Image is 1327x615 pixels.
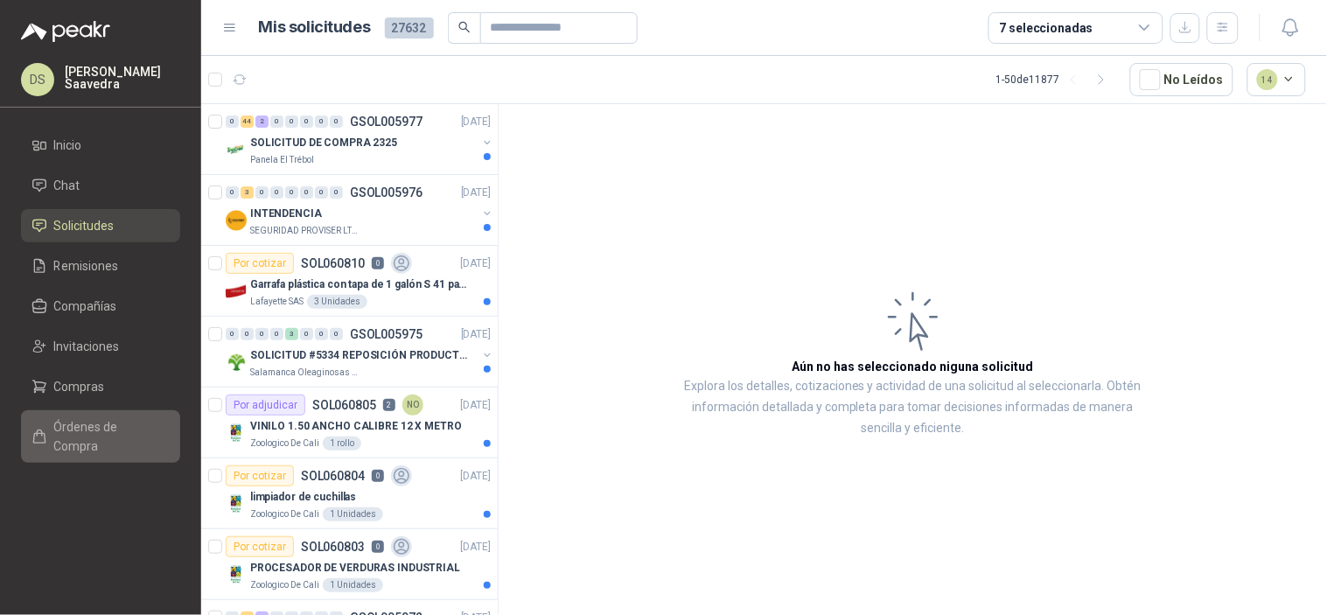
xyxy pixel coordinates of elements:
div: 0 [330,328,343,340]
p: SOLICITUD #5334 REPOSICIÓN PRODUCTOS [250,347,468,364]
div: 3 [241,186,254,199]
div: 7 seleccionadas [1000,18,1093,38]
div: 3 Unidades [307,295,367,309]
div: 1 Unidades [323,578,383,592]
a: 0 3 0 0 0 0 0 0 GSOL005976[DATE] Company LogoINTENDENCIASEGURIDAD PROVISER LTDA [226,182,494,238]
div: Por cotizar [226,253,294,274]
div: 0 [255,186,269,199]
h1: Mis solicitudes [259,15,371,40]
div: 0 [285,115,298,128]
p: GSOL005977 [350,115,423,128]
img: Company Logo [226,423,247,444]
div: Por adjudicar [226,395,305,416]
a: Inicio [21,129,180,162]
img: Company Logo [226,139,247,160]
div: 1 - 50 de 11877 [996,66,1116,94]
p: Zoologico De Cali [250,578,319,592]
a: 0 0 0 0 3 0 0 0 GSOL005975[DATE] Company LogoSOLICITUD #5334 REPOSICIÓN PRODUCTOSSalamanca Oleagi... [226,324,494,380]
div: 0 [315,115,328,128]
img: Company Logo [226,210,247,231]
button: 14 [1247,63,1307,96]
p: SOL060810 [301,257,365,269]
p: Salamanca Oleaginosas SAS [250,366,360,380]
p: SOLICITUD DE COMPRA 2325 [250,135,397,151]
span: Invitaciones [54,337,120,356]
img: Company Logo [226,564,247,585]
a: Remisiones [21,249,180,283]
div: DS [21,63,54,96]
span: Chat [54,176,80,195]
div: 0 [270,328,283,340]
p: 0 [372,257,384,269]
span: Compañías [54,297,117,316]
div: Por cotizar [226,536,294,557]
div: 0 [226,328,239,340]
p: SEGURIDAD PROVISER LTDA [250,224,360,238]
div: 1 Unidades [323,507,383,521]
p: 0 [372,541,384,553]
p: limpiador de cuchillas [250,489,356,506]
div: 0 [241,328,254,340]
p: [DATE] [461,326,491,343]
div: 0 [315,186,328,199]
p: Zoologico De Cali [250,507,319,521]
div: 0 [226,186,239,199]
p: Garrafa plástica con tapa de 1 galón S 41 para almacenar varsol, thiner y alcohol [250,276,468,293]
p: 0 [372,470,384,482]
div: 3 [285,328,298,340]
div: 0 [300,328,313,340]
p: Zoologico De Cali [250,437,319,451]
div: 0 [330,115,343,128]
p: SOL060805 [312,399,376,411]
p: [DATE] [461,185,491,201]
div: 0 [285,186,298,199]
div: 0 [226,115,239,128]
a: Chat [21,169,180,202]
a: Órdenes de Compra [21,410,180,463]
p: INTENDENCIA [250,206,322,222]
p: [PERSON_NAME] Saavedra [65,66,180,90]
p: GSOL005976 [350,186,423,199]
a: Compras [21,370,180,403]
p: 2 [383,399,395,411]
a: Compañías [21,290,180,323]
img: Logo peakr [21,21,110,42]
span: search [458,21,471,33]
p: Panela El Trébol [250,153,314,167]
a: Por cotizarSOL0608030[DATE] Company LogoPROCESADOR DE VERDURAS INDUSTRIALZoologico De Cali1 Unidades [201,529,498,600]
p: [DATE] [461,255,491,272]
span: Inicio [54,136,82,155]
p: Lafayette SAS [250,295,304,309]
p: PROCESADOR DE VERDURAS INDUSTRIAL [250,560,460,577]
p: GSOL005975 [350,328,423,340]
div: 0 [330,186,343,199]
div: 0 [315,328,328,340]
span: 27632 [385,17,434,38]
div: Por cotizar [226,465,294,486]
div: 0 [270,115,283,128]
img: Company Logo [226,281,247,302]
span: Órdenes de Compra [54,417,164,456]
div: 0 [255,328,269,340]
button: No Leídos [1130,63,1233,96]
img: Company Logo [226,493,247,514]
p: SOL060803 [301,541,365,553]
div: 0 [300,186,313,199]
span: Solicitudes [54,216,115,235]
p: [DATE] [461,114,491,130]
p: [DATE] [461,539,491,556]
span: Compras [54,377,105,396]
div: NO [402,395,423,416]
a: Por adjudicarSOL0608052NO[DATE] Company LogoVINILO 1.50 ANCHO CALIBRE 12 X METROZoologico De Cali... [201,388,498,458]
div: 0 [300,115,313,128]
p: [DATE] [461,468,491,485]
a: Invitaciones [21,330,180,363]
h3: Aún no has seleccionado niguna solicitud [793,357,1034,376]
a: Solicitudes [21,209,180,242]
span: Remisiones [54,256,119,276]
div: 0 [270,186,283,199]
div: 44 [241,115,254,128]
p: [DATE] [461,397,491,414]
p: Explora los detalles, cotizaciones y actividad de una solicitud al seleccionarla. Obtén informaci... [674,376,1152,439]
a: Por cotizarSOL0608100[DATE] Company LogoGarrafa plástica con tapa de 1 galón S 41 para almacenar ... [201,246,498,317]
